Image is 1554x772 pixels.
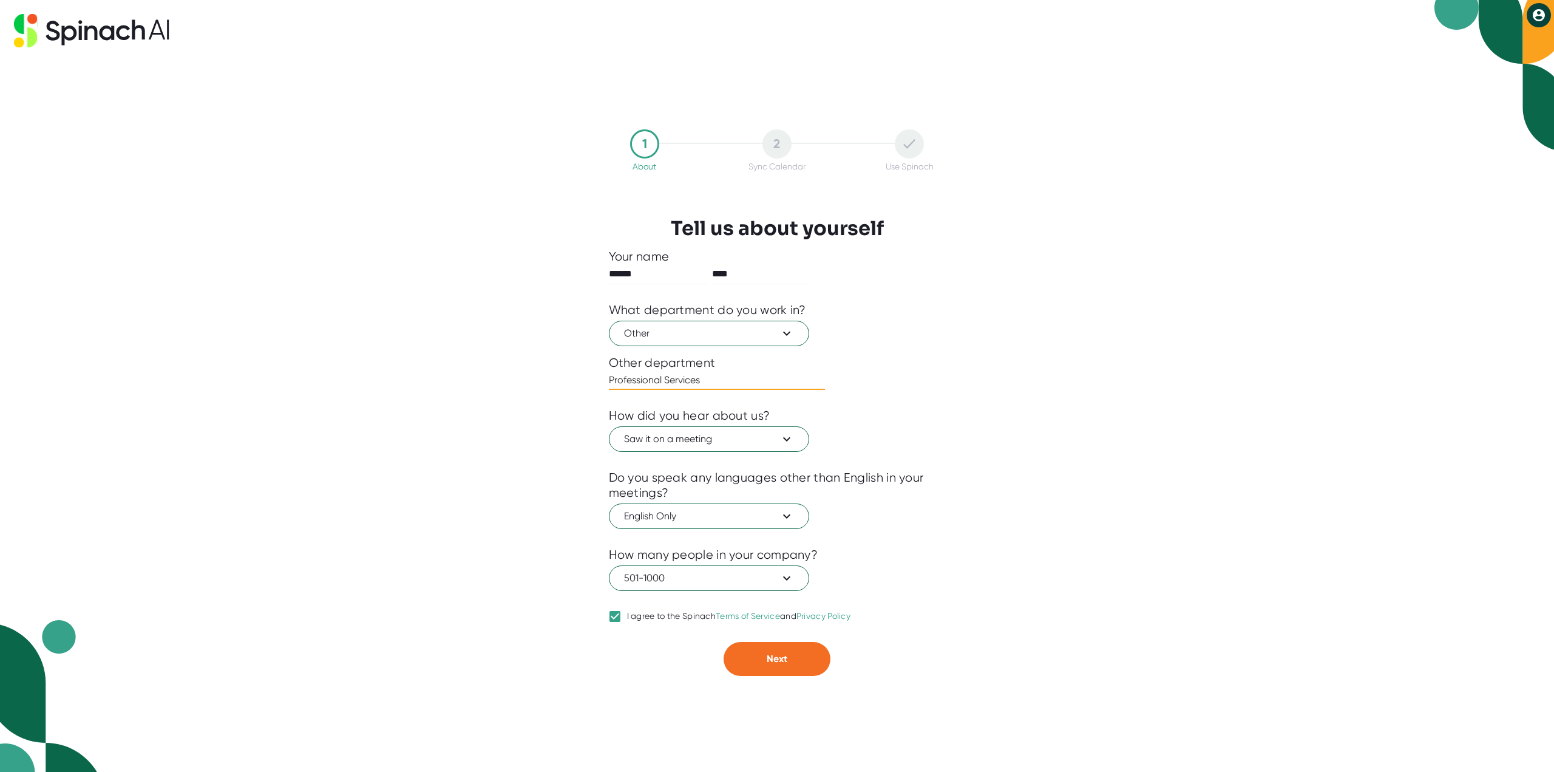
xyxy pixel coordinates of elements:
[609,302,806,318] div: What department do you work in?
[624,432,794,446] span: Saw it on a meeting
[609,408,770,423] div: How did you hear about us?
[633,162,656,171] div: About
[767,653,787,664] span: Next
[796,611,850,621] a: Privacy Policy
[609,426,809,452] button: Saw it on a meeting
[762,129,792,159] div: 2
[624,326,794,341] span: Other
[886,162,934,171] div: Use Spinach
[724,642,830,676] button: Next
[609,504,809,529] button: English Only
[609,321,809,346] button: Other
[609,547,818,562] div: How many people in your company?
[609,371,825,390] input: What department?
[627,611,851,622] div: I agree to the Spinach and
[624,571,794,586] span: 501-1000
[609,470,946,500] div: Do you speak any languages other than English in your meetings?
[609,565,809,591] button: 501-1000
[630,129,659,159] div: 1
[624,509,794,524] span: English Only
[609,355,946,371] div: Other department
[671,217,884,240] h3: Tell us about yourself
[609,249,946,264] div: Your name
[748,162,806,171] div: Sync Calendar
[716,611,780,621] a: Terms of Service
